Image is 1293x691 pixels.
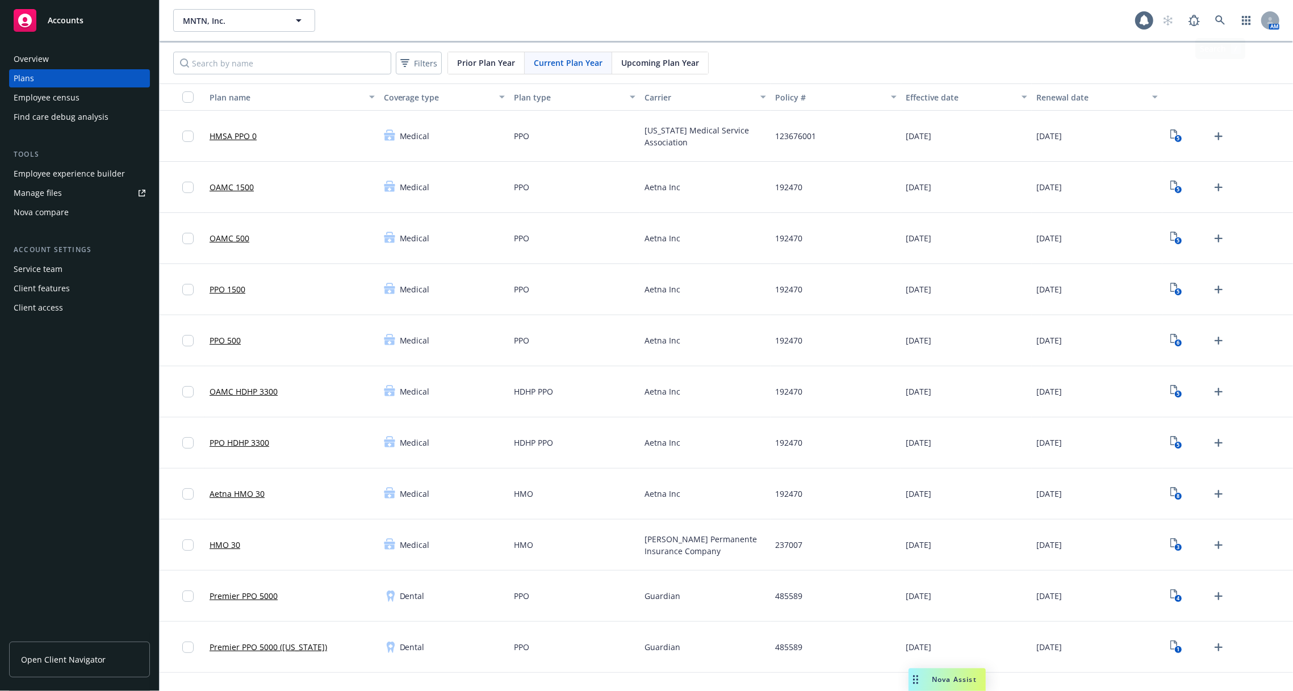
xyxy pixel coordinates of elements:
[182,386,194,397] input: Toggle Row Selected
[400,386,430,397] span: Medical
[1167,485,1185,503] a: View Plan Documents
[1036,334,1062,346] span: [DATE]
[1210,178,1228,196] a: Upload Plan Documents
[9,203,150,221] a: Nova compare
[514,181,529,193] span: PPO
[906,488,931,500] span: [DATE]
[645,533,766,557] span: [PERSON_NAME] Permanente Insurance Company
[1036,539,1062,551] span: [DATE]
[21,654,106,665] span: Open Client Navigator
[1167,332,1185,350] a: View Plan Documents
[514,386,553,397] span: HDHP PPO
[183,15,281,27] span: MNTN, Inc.
[1177,288,1179,296] text: 5
[906,386,931,397] span: [DATE]
[514,539,533,551] span: HMO
[906,437,931,449] span: [DATE]
[1036,590,1062,602] span: [DATE]
[1210,229,1228,248] a: Upload Plan Documents
[1167,178,1185,196] a: View Plan Documents
[182,488,194,500] input: Toggle Row Selected
[775,283,802,295] span: 192470
[645,283,680,295] span: Aetna Inc
[906,539,931,551] span: [DATE]
[1210,332,1228,350] a: Upload Plan Documents
[514,283,529,295] span: PPO
[509,83,640,111] button: Plan type
[1167,536,1185,554] a: View Plan Documents
[210,130,257,142] a: HMSA PPO 0
[1210,127,1228,145] a: Upload Plan Documents
[400,334,430,346] span: Medical
[775,641,802,653] span: 485589
[775,91,884,103] div: Policy #
[906,232,931,244] span: [DATE]
[645,334,680,346] span: Aetna Inc
[906,641,931,653] span: [DATE]
[775,437,802,449] span: 192470
[1167,280,1185,299] a: View Plan Documents
[1036,91,1145,103] div: Renewal date
[14,108,108,126] div: Find care debug analysis
[182,335,194,346] input: Toggle Row Selected
[514,232,529,244] span: PPO
[514,334,529,346] span: PPO
[210,283,245,295] a: PPO 1500
[14,299,63,317] div: Client access
[1210,280,1228,299] a: Upload Plan Documents
[210,488,265,500] a: Aetna HMO 30
[205,83,379,111] button: Plan name
[645,124,766,148] span: [US_STATE] Medical Service Association
[182,642,194,653] input: Toggle Row Selected
[514,590,529,602] span: PPO
[14,184,62,202] div: Manage files
[534,57,602,69] span: Current Plan Year
[14,50,49,68] div: Overview
[1167,587,1185,605] a: View Plan Documents
[400,130,430,142] span: Medical
[1036,386,1062,397] span: [DATE]
[775,334,802,346] span: 192470
[182,437,194,449] input: Toggle Row Selected
[210,181,254,193] a: OAMC 1500
[645,437,680,449] span: Aetna Inc
[906,334,931,346] span: [DATE]
[514,488,533,500] span: HMO
[14,69,34,87] div: Plans
[1210,536,1228,554] a: Upload Plan Documents
[1210,434,1228,452] a: Upload Plan Documents
[1036,232,1062,244] span: [DATE]
[9,50,150,68] a: Overview
[1210,383,1228,401] a: Upload Plan Documents
[182,91,194,103] input: Select all
[9,184,150,202] a: Manage files
[400,181,430,193] span: Medical
[1036,283,1062,295] span: [DATE]
[645,91,754,103] div: Carrier
[182,284,194,295] input: Toggle Row Selected
[14,89,79,107] div: Employee census
[210,539,240,551] a: HMO 30
[775,232,802,244] span: 192470
[1177,442,1179,449] text: 5
[1183,9,1206,32] a: Report a Bug
[400,437,430,449] span: Medical
[9,89,150,107] a: Employee census
[48,16,83,25] span: Accounts
[645,181,680,193] span: Aetna Inc
[398,55,440,72] span: Filters
[400,283,430,295] span: Medical
[1177,646,1179,654] text: 1
[1177,135,1179,143] text: 5
[621,57,699,69] span: Upcoming Plan Year
[9,165,150,183] a: Employee experience builder
[1235,9,1258,32] a: Switch app
[9,260,150,278] a: Service team
[182,233,194,244] input: Toggle Row Selected
[1177,391,1179,398] text: 5
[384,91,493,103] div: Coverage type
[379,83,510,111] button: Coverage type
[414,57,437,69] span: Filters
[906,91,1015,103] div: Effective date
[182,131,194,142] input: Toggle Row Selected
